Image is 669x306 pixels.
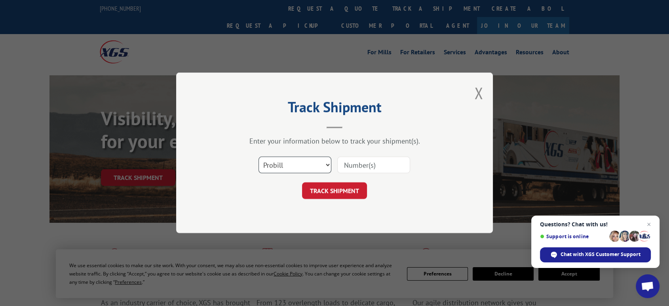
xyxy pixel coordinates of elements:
[561,251,640,258] span: Chat with XGS Customer Support
[337,157,410,174] input: Number(s)
[540,247,651,262] div: Chat with XGS Customer Support
[216,101,453,117] h2: Track Shipment
[644,220,654,229] span: Close chat
[302,183,367,199] button: TRACK SHIPMENT
[540,221,651,228] span: Questions? Chat with us!
[216,137,453,146] div: Enter your information below to track your shipment(s).
[540,233,606,239] span: Support is online
[636,274,659,298] div: Open chat
[474,82,483,103] button: Close modal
